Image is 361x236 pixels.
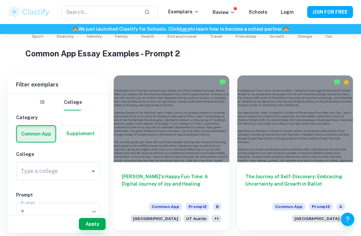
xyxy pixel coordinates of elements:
[87,33,102,39] span: Identity
[283,26,289,32] span: 🏫
[341,213,354,226] button: Help and Feedback
[297,33,312,39] span: Change
[21,200,35,205] label: Prompt
[245,173,345,195] h6: The Journey of Self-Discovery: Embracing Uncertainty and Growth in Ballet
[309,203,333,210] span: Prompt 2
[249,9,267,15] a: Schools
[89,167,98,176] button: Open
[210,33,222,39] span: Travel
[34,94,82,110] div: Filter type choice
[184,215,209,222] span: UT Austin
[114,75,229,230] a: [PERSON_NAME]'s Happy Fun Time: A Digital Journey of Joy and HealingCommon AppPrompt2B[GEOGRAPHIC...
[307,6,353,18] button: JOIN FOR FREE
[219,79,226,85] img: Marked
[16,114,100,121] h6: Category
[292,215,342,222] span: [GEOGRAPHIC_DATA]
[8,75,108,94] h6: Filter exemplars
[61,126,100,142] button: Supplement
[122,173,221,195] h6: [PERSON_NAME]'s Happy Fun Time: A Digital Journey of Joy and Healing
[212,215,221,222] span: + 1
[337,203,345,210] span: A
[141,33,154,39] span: Health
[213,203,221,210] span: B
[1,25,360,33] h6: We just launched Clastify for Schools. Click to learn how to become a school partner.
[236,33,256,39] span: Friendship
[334,79,340,85] img: Marked
[8,5,50,19] img: Clastify logo
[79,218,106,230] button: Apply
[149,203,182,210] span: Common App
[25,47,336,59] h1: Common App Essay Examples - Prompt 2
[343,79,350,85] div: Premium
[16,151,100,158] h6: College
[32,33,43,39] span: Sport
[180,26,190,32] a: here
[272,203,305,210] span: Common App
[167,33,197,39] span: Extracurricular
[16,203,96,221] div: 2
[17,126,55,142] button: Common App
[213,9,235,16] p: Review
[16,191,100,199] h6: Prompt
[130,215,181,222] span: [GEOGRAPHIC_DATA]
[281,9,294,15] a: Login
[270,33,284,39] span: Growth
[57,33,74,39] span: Diversity
[168,8,199,15] p: Exemplars
[186,203,209,210] span: Prompt 2
[237,75,353,230] a: The Journey of Self-Discovery: Embracing Uncertainty and Growth in BalletCommon AppPrompt2A[GEOGR...
[115,33,128,39] span: Family
[34,94,50,110] button: IB
[61,5,139,19] input: Search...
[326,33,340,39] span: Culture
[64,94,82,110] button: College
[73,26,78,32] span: 🏫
